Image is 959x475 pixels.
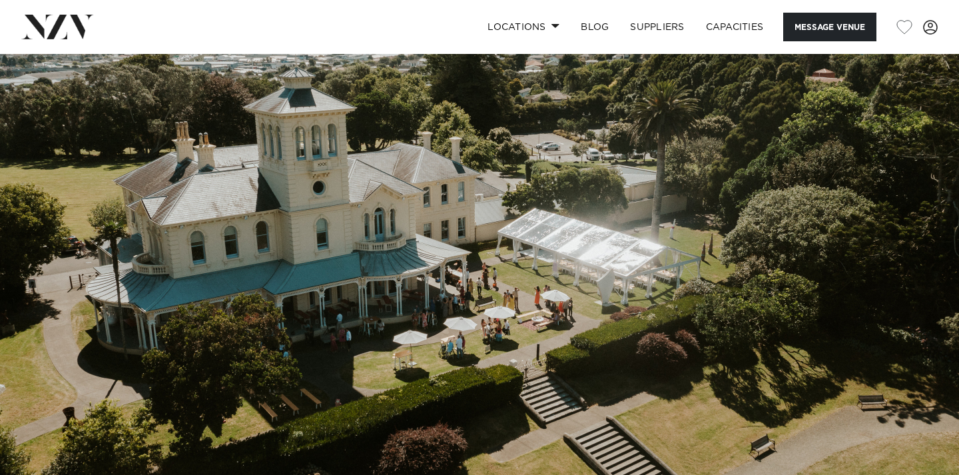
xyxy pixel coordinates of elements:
a: Locations [477,13,570,41]
a: BLOG [570,13,619,41]
a: SUPPLIERS [619,13,695,41]
button: Message Venue [783,13,876,41]
a: Capacities [695,13,775,41]
img: nzv-logo.png [21,15,94,39]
